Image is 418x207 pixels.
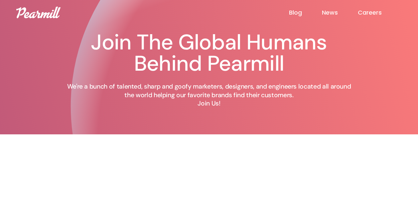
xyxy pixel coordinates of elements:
h1: Join The Global Humans Behind Pearmill [63,32,355,74]
a: Careers [358,9,402,17]
p: We're a bunch of talented, sharp and goofy marketers, designers, and engineers located all around... [63,82,355,108]
a: News [322,9,358,17]
img: Pearmill logo [16,7,61,18]
a: Blog [289,9,322,17]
